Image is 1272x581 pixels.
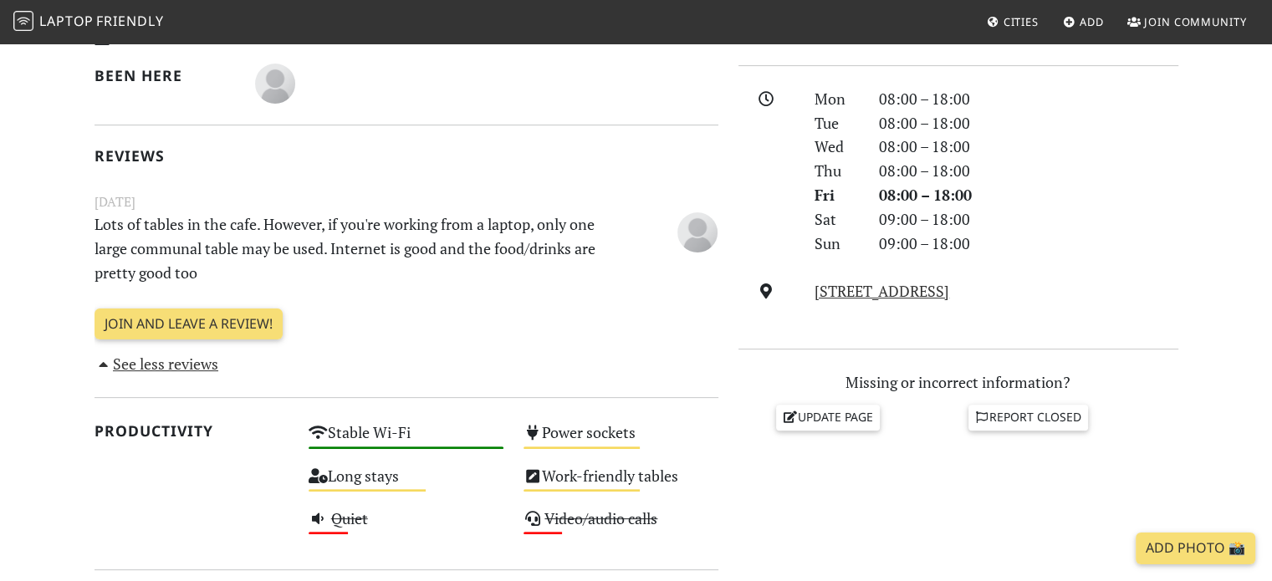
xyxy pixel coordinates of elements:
span: Chironjit D [255,72,295,92]
span: Laptop [39,12,94,30]
h2: Reviews [95,147,718,165]
img: LaptopFriendly [13,11,33,31]
s: Quiet [331,508,368,528]
a: Update page [776,405,880,430]
div: 08:00 – 18:00 [869,183,1188,207]
div: Sat [805,207,868,232]
a: See less reviews [95,354,219,374]
span: Cities [1004,14,1039,29]
span: Join Community [1144,14,1247,29]
img: blank-535327c66bd565773addf3077783bbfce4b00ec00e9fd257753287c682c7fa38.png [677,212,718,252]
div: Mon [805,87,868,111]
small: [DATE] [84,191,728,212]
div: 09:00 – 18:00 [869,232,1188,256]
h2: Productivity [95,422,289,440]
a: Report closed [968,405,1089,430]
a: [STREET_ADDRESS] [815,281,949,301]
span: Chironjit D [677,220,718,240]
div: 09:00 – 18:00 [869,207,1188,232]
div: Tue [805,111,868,135]
p: Lots of tables in the cafe. However, if you're working from a laptop, only one large communal tab... [84,212,621,284]
h2: Been here [95,67,236,84]
s: Video/audio calls [544,508,657,528]
a: Join Community [1121,7,1254,37]
img: blank-535327c66bd565773addf3077783bbfce4b00ec00e9fd257753287c682c7fa38.png [255,64,295,104]
div: Power sockets [513,419,728,461]
div: Work-friendly tables [513,462,728,505]
span: Add [1080,14,1104,29]
a: Add Photo 📸 [1136,533,1255,564]
a: Join and leave a review! [95,308,283,340]
div: 08:00 – 18:00 [869,111,1188,135]
div: Fri [805,183,868,207]
div: Wed [805,135,868,159]
div: 08:00 – 18:00 [869,87,1188,111]
a: LaptopFriendly LaptopFriendly [13,8,164,37]
div: Stable Wi-Fi [299,419,513,461]
p: Missing or incorrect information? [738,370,1178,395]
a: Cities [980,7,1045,37]
span: Friendly [96,12,163,30]
div: 08:00 – 18:00 [869,135,1188,159]
div: 08:00 – 18:00 [869,159,1188,183]
div: Thu [805,159,868,183]
a: Add [1056,7,1111,37]
div: Sun [805,232,868,256]
div: Long stays [299,462,513,505]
